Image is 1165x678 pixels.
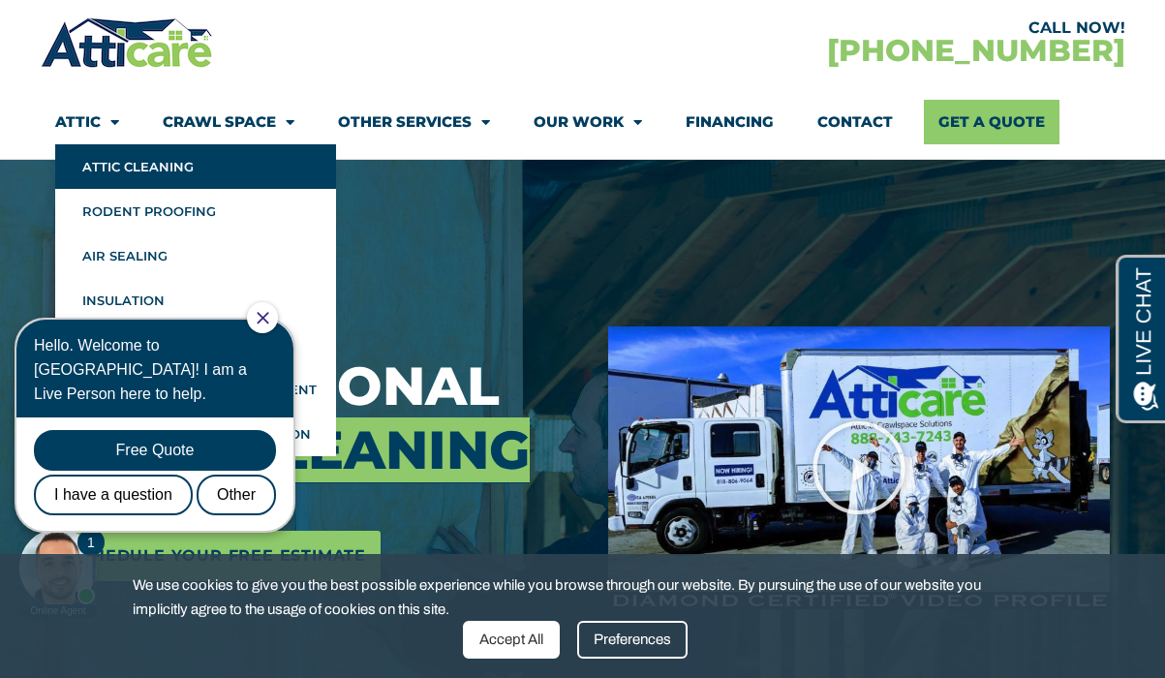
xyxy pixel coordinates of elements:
a: Air Sealing [55,233,336,278]
a: Our Work [534,100,642,144]
a: Rodent Proofing [55,189,336,233]
a: Insulation [55,278,336,323]
a: Financing [686,100,774,144]
div: Free Quote [24,130,266,170]
span: Opens a chat window [47,15,156,40]
span: We use cookies to give you the best possible experience while you browse through our website. By ... [133,573,1018,621]
div: Close Chat [237,2,268,33]
nav: Menu [55,100,1111,144]
div: Online Agent [10,304,87,318]
a: Contact [817,100,893,144]
ul: Attic [55,144,336,456]
iframe: Chat Invitation [10,300,320,620]
a: Close Chat [247,12,260,24]
div: Other [187,174,266,215]
div: Accept All [463,621,560,659]
a: Attic Cleaning [55,144,336,189]
div: I have a question [24,174,183,215]
a: Attic [55,100,119,144]
div: CALL NOW! [583,20,1125,36]
div: Play Video [811,419,907,516]
a: Get A Quote [924,100,1059,144]
div: Hello. Welcome to [GEOGRAPHIC_DATA]! I am a Live Person here to help. [24,33,266,106]
a: Crawl Space [163,100,294,144]
a: Other Services [338,100,490,144]
div: Preferences [577,621,688,659]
